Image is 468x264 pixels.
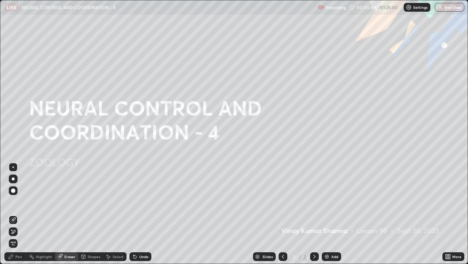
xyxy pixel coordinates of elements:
[299,254,301,259] div: /
[324,254,330,260] img: add-slide-button
[413,5,427,9] p: Settings
[325,5,346,10] p: Recording
[263,255,273,258] div: Slides
[139,255,148,258] div: Undo
[303,253,307,260] div: 2
[36,255,52,258] div: Highlight
[15,255,22,258] div: Pen
[452,255,461,258] div: More
[435,3,464,12] button: End Class
[290,254,298,259] div: 2
[64,255,75,258] div: Eraser
[318,4,324,10] img: recording.375f2c34.svg
[113,255,124,258] div: Select
[88,255,100,258] div: Shapes
[406,4,412,10] img: class-settings-icons
[22,4,116,10] p: NEURAL CONTROL AND COORDINATION - 4
[331,255,338,258] div: Add
[9,241,17,246] span: Erase all
[437,4,443,10] img: end-class-cross
[7,4,16,10] p: LIVE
